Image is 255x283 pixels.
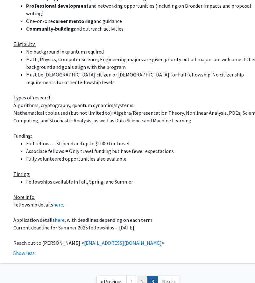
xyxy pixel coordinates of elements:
[84,240,162,246] a: [EMAIL_ADDRESS][DOMAIN_NAME]
[13,171,30,177] u: Timing:
[13,41,36,47] u: Eligibility:
[26,25,74,32] strong: Community-building
[13,249,35,257] button: Show less
[55,217,65,223] a: here
[13,133,32,139] u: Funding:
[13,94,53,101] u: Types of research:
[26,3,89,9] strong: Professional development
[5,254,27,278] iframe: Chat
[53,18,94,24] strong: career mentoring
[53,201,63,208] a: here
[13,194,35,200] u: More info:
